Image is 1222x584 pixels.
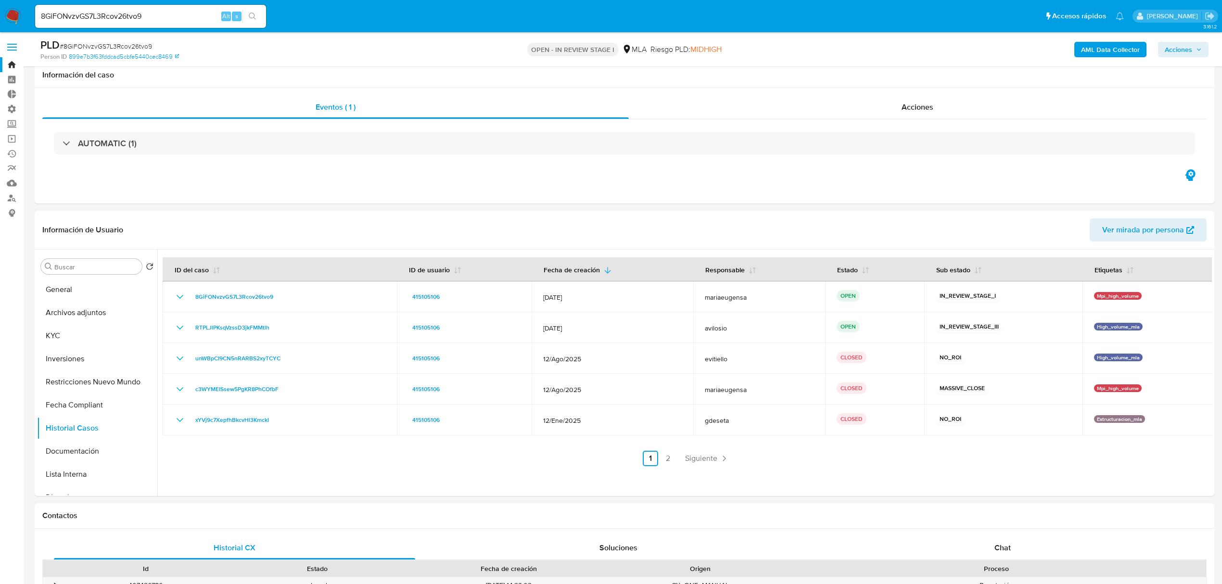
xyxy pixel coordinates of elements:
[650,44,722,55] span: Riesgo PLD:
[42,70,1207,80] h1: Información del caso
[1074,42,1146,57] button: AML Data Collector
[37,278,157,301] button: General
[45,263,52,270] button: Buscar
[242,10,262,23] button: search-icon
[1052,11,1106,21] span: Accesos rápidos
[54,263,138,271] input: Buscar
[37,324,157,347] button: KYC
[35,10,266,23] input: Buscar usuario o caso...
[1102,218,1184,241] span: Ver mirada por persona
[238,564,396,573] div: Estado
[37,486,157,509] button: Direcciones
[1165,42,1192,57] span: Acciones
[37,301,157,324] button: Archivos adjuntos
[690,44,722,55] span: MIDHIGH
[37,417,157,440] button: Historial Casos
[1090,218,1207,241] button: Ver mirada por persona
[37,370,157,394] button: Restricciones Nuevo Mundo
[1081,42,1140,57] b: AML Data Collector
[37,463,157,486] button: Lista Interna
[40,37,60,52] b: PLD
[527,43,618,56] p: OPEN - IN REVIEW STAGE I
[793,564,1199,573] div: Proceso
[1116,12,1124,20] a: Notificaciones
[66,564,225,573] div: Id
[902,102,933,113] span: Acciones
[622,44,647,55] div: MLA
[410,564,608,573] div: Fecha de creación
[54,132,1195,154] div: AUTOMATIC (1)
[78,138,137,149] h3: AUTOMATIC (1)
[994,542,1011,553] span: Chat
[60,41,152,51] span: # 8GiFONvzvGS7L3Rcov26tvo9
[146,263,153,273] button: Volver al orden por defecto
[37,347,157,370] button: Inversiones
[222,12,230,21] span: Alt
[214,542,255,553] span: Historial CX
[1158,42,1209,57] button: Acciones
[621,564,779,573] div: Origen
[42,511,1207,521] h1: Contactos
[1205,11,1215,21] a: Salir
[316,102,356,113] span: Eventos ( 1 )
[37,394,157,417] button: Fecha Compliant
[1147,12,1201,21] p: andres.vilosio@mercadolibre.com
[235,12,238,21] span: s
[40,52,67,61] b: Person ID
[69,52,179,61] a: 899e7b3f63fddcad5cbfe5440cec8469
[599,542,637,553] span: Soluciones
[37,440,157,463] button: Documentación
[42,225,123,235] h1: Información de Usuario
